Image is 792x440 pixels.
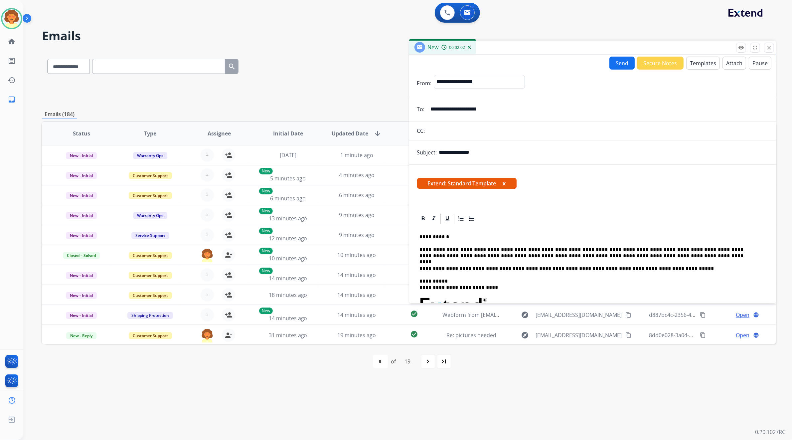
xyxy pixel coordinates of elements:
[338,251,376,259] span: 10 minutes ago
[206,271,209,279] span: +
[73,129,90,137] span: Status
[536,311,622,319] span: [EMAIL_ADDRESS][DOMAIN_NAME]
[42,29,776,43] h2: Emails
[42,110,77,118] p: Emails (184)
[129,272,172,279] span: Customer Support
[338,331,376,339] span: 19 minutes ago
[201,208,214,222] button: +
[131,232,169,239] span: Service Support
[206,191,209,199] span: +
[225,151,233,159] mat-icon: person_add
[201,148,214,162] button: +
[280,151,296,159] span: [DATE]
[649,311,750,319] span: d887bc4c-2356-4c91-9847-29a0f4a7d389
[270,175,306,182] span: 5 minutes ago
[332,129,369,137] span: Updated Date
[225,231,233,239] mat-icon: person_add
[442,214,452,224] div: Underline
[429,214,439,224] div: Italic
[225,251,233,259] mat-icon: person_remove
[273,129,303,137] span: Initial Date
[63,252,100,259] span: Closed – Solved
[467,214,477,224] div: Bullet List
[521,331,529,339] mat-icon: explore
[339,191,375,199] span: 6 minutes ago
[225,291,233,299] mat-icon: person_add
[339,171,375,179] span: 4 minutes ago
[129,332,172,339] span: Customer Support
[259,188,273,194] p: New
[269,315,307,322] span: 14 minutes ago
[339,231,375,239] span: 9 minutes ago
[625,312,631,318] mat-icon: content_copy
[127,312,173,319] span: Shipping Protection
[206,311,209,319] span: +
[446,331,496,339] span: Re: pictures needed
[129,192,172,199] span: Customer Support
[66,332,96,339] span: New - Reply
[8,96,16,104] mat-icon: inbox
[410,330,418,338] mat-icon: check_circle
[269,331,307,339] span: 31 minutes ago
[66,172,97,179] span: New - Initial
[649,331,750,339] span: 8dd0e028-3a04-4915-9184-76af7c29e236
[442,311,593,319] span: Webform from [EMAIL_ADDRESS][DOMAIN_NAME] on [DATE]
[340,151,373,159] span: 1 minute ago
[201,228,214,242] button: +
[66,292,97,299] span: New - Initial
[521,311,529,319] mat-icon: explore
[269,291,307,299] span: 18 minutes ago
[752,45,758,51] mat-icon: fullscreen
[66,152,97,159] span: New - Initial
[225,211,233,219] mat-icon: person_add
[736,311,749,319] span: Open
[259,168,273,174] p: New
[259,308,273,314] p: New
[2,9,21,28] img: avatar
[201,248,214,262] img: agent-avatar
[700,312,706,318] mat-icon: content_copy
[129,172,172,179] span: Customer Support
[374,129,382,137] mat-icon: arrow_downward
[201,308,214,322] button: +
[206,291,209,299] span: +
[206,171,209,179] span: +
[766,45,772,51] mat-icon: close
[225,311,233,319] mat-icon: person_add
[206,231,209,239] span: +
[66,192,97,199] span: New - Initial
[738,45,744,51] mat-icon: remove_red_eye
[428,44,439,51] span: New
[449,45,465,50] span: 00:02:02
[201,329,214,342] img: agent-avatar
[722,57,746,70] button: Attach
[417,79,432,87] p: From:
[339,211,375,219] span: 9 minutes ago
[129,252,172,259] span: Customer Support
[8,76,16,84] mat-icon: history
[755,428,785,436] p: 0.20.1027RC
[609,57,635,70] button: Send
[133,212,167,219] span: Warranty Ops
[749,57,771,70] button: Pause
[66,232,97,239] span: New - Initial
[456,214,466,224] div: Ordered List
[144,129,156,137] span: Type
[338,311,376,319] span: 14 minutes ago
[206,211,209,219] span: +
[399,355,416,368] div: 19
[133,152,167,159] span: Warranty Ops
[225,271,233,279] mat-icon: person_add
[259,268,273,274] p: New
[417,148,437,156] p: Subject:
[259,228,273,234] p: New
[225,171,233,179] mat-icon: person_add
[201,188,214,202] button: +
[201,288,214,302] button: +
[259,248,273,254] p: New
[391,357,396,365] div: of
[417,105,425,113] p: To:
[338,271,376,279] span: 14 minutes ago
[753,332,759,338] mat-icon: language
[503,179,506,187] button: x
